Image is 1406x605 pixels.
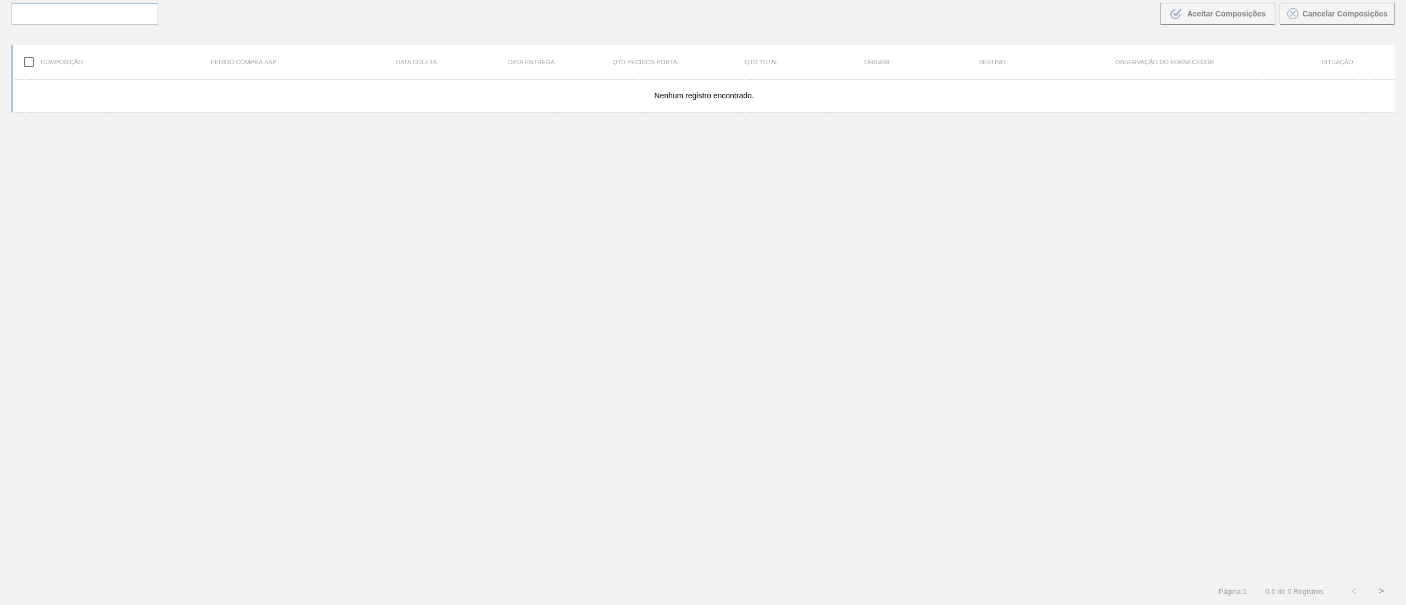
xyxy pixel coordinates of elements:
[589,59,704,65] div: Qtd Pedidos Portal
[129,59,359,65] div: Pedido Compra SAP
[1187,9,1265,18] span: Aceitar Composições
[1368,578,1395,605] button: >
[1303,9,1388,18] span: Cancelar Composições
[1280,59,1395,65] div: Situação
[1263,587,1324,596] span: 0 - 0 de 0 Registros
[1050,59,1280,65] div: Observação do Fornecedor
[934,59,1050,65] div: Destino
[13,51,129,74] div: Composição
[1340,578,1368,605] button: <
[704,59,819,65] div: Qtd Total
[474,59,589,65] div: Data entrega
[359,59,474,65] div: Data coleta
[1160,3,1275,25] button: Aceitar Composições
[1219,587,1247,596] span: Página : 1
[1280,3,1395,25] button: Cancelar Composições
[819,59,935,65] div: Origem
[654,91,754,100] span: Nenhum registro encontrado.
